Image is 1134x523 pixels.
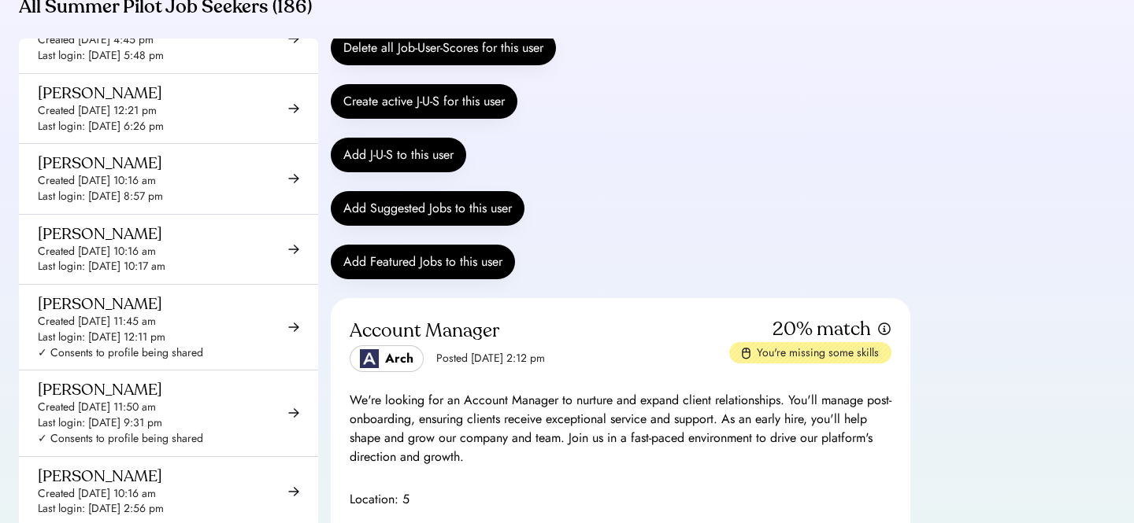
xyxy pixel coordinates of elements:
div: Last login: [DATE] 6:26 pm [38,119,164,134]
div: Last login: [DATE] 9:31 pm [38,415,162,431]
img: arrow-right-black.svg [288,173,299,184]
div: You're missing some skills [757,345,879,361]
button: Delete all Job-User-Scores for this user [331,31,556,65]
button: Add Suggested Jobs to this user [331,191,524,226]
div: Account Manager [350,319,729,344]
div: [PERSON_NAME] [38,294,162,314]
div: Created [DATE] 10:16 am [38,173,156,189]
div: ✓ Consents to profile being shared [38,431,203,447]
div: Last login: [DATE] 10:17 am [38,259,165,274]
div: Created [DATE] 11:50 am [38,400,156,415]
div: [PERSON_NAME] [38,224,162,244]
div: Created [DATE] 10:16 am [38,244,156,260]
div: Location: 5 [350,490,891,509]
div: Last login: [DATE] 2:56 pm [38,501,164,517]
div: Created [DATE] 4:45 pm [38,32,154,48]
div: ✓ Consents to profile being shared [38,345,203,361]
img: arrow-right-black.svg [288,33,299,44]
div: [PERSON_NAME] [38,153,162,173]
div: Last login: [DATE] 5:48 pm [38,48,164,64]
button: Add J-U-S to this user [331,138,466,172]
div: Last login: [DATE] 8:57 pm [38,189,163,204]
div: [PERSON_NAME] [38,466,162,486]
div: 20% match [773,317,871,342]
div: Posted [DATE] 2:12 pm [436,351,545,366]
div: We're looking for an Account Manager to nurture and expand client relationships. You'll manage po... [350,391,891,466]
img: arrow-right-black.svg [288,322,299,333]
div: Created [DATE] 12:21 pm [38,103,157,119]
img: arrow-right-black.svg [288,244,299,255]
div: [PERSON_NAME] [38,83,162,103]
img: arrow-right-black.svg [288,486,299,497]
img: Logo_Blue_1.png [360,349,379,368]
div: Created [DATE] 11:45 am [38,314,156,330]
div: [PERSON_NAME] [38,380,162,400]
div: Created [DATE] 10:16 am [38,486,156,502]
img: arrow-right-black.svg [288,103,299,114]
div: Last login: [DATE] 12:11 pm [38,330,165,345]
button: Add Featured Jobs to this user [331,245,515,279]
button: Create active J-U-S for this user [331,84,517,119]
div: Arch [385,349,413,368]
img: missing-skills.svg [742,347,750,359]
img: arrow-right-black.svg [288,407,299,418]
img: info.svg [877,322,891,337]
